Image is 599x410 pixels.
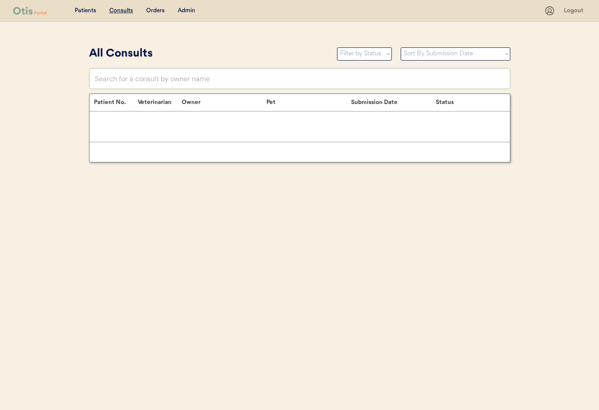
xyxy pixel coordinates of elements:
div: Pet [266,99,351,106]
div: Patient No. [94,99,138,106]
div: Patients [75,7,96,15]
div: Admin [178,7,195,15]
div: All Consults [89,46,328,62]
input: Search for a consult by owner name [89,68,510,89]
div: Logout [564,7,586,15]
div: Owner [182,99,266,106]
div: Status [436,99,501,106]
div: Submission Date [351,99,436,106]
div: Veterinarian [138,99,182,106]
u: Consults [109,7,133,14]
div: Orders [146,7,165,15]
